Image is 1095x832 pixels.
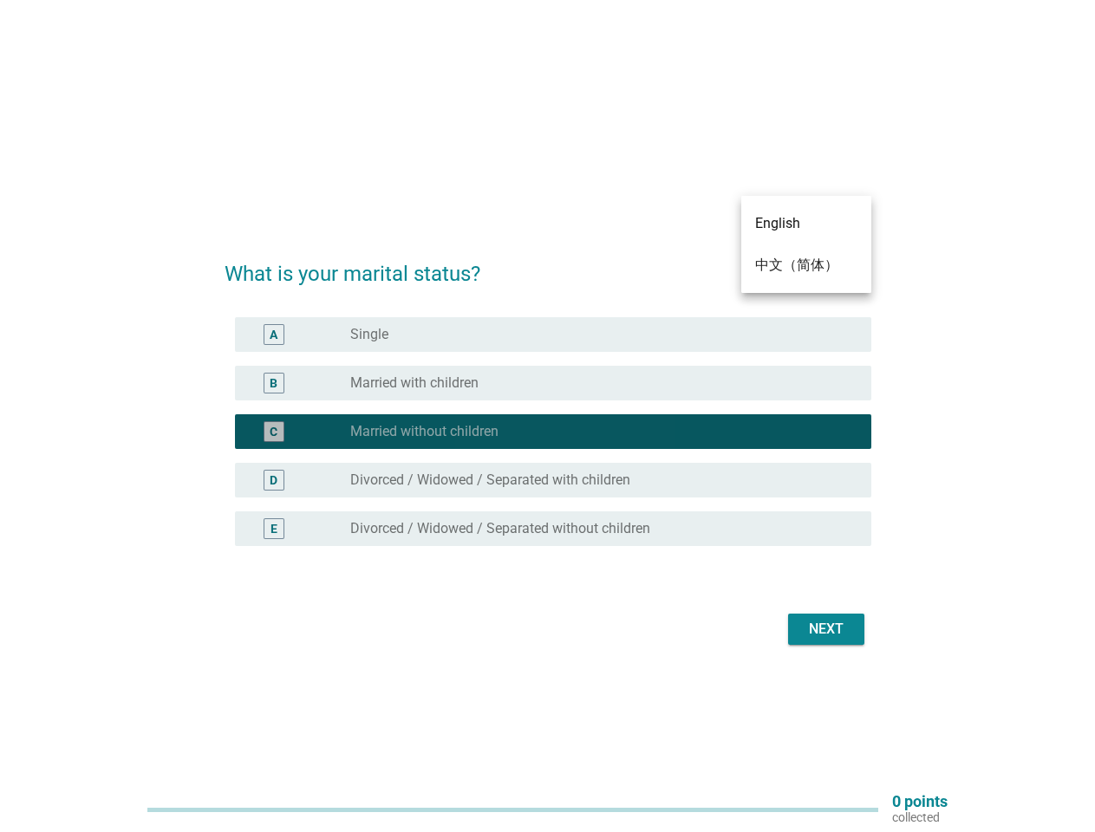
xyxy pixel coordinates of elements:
div: A [270,326,277,344]
i: arrow_drop_down [851,199,871,220]
label: Divorced / Widowed / Separated without children [350,520,650,537]
div: Next [802,619,851,640]
label: Married without children [350,423,499,440]
div: C [270,423,277,441]
div: D [270,471,277,490]
p: collected [892,809,948,825]
div: English [741,202,786,218]
label: Divorced / Widowed / Separated with children [350,471,630,489]
h2: What is your marital status? [225,241,871,289]
div: E [270,520,277,538]
div: B [270,374,277,393]
button: Next [788,614,864,645]
label: Married with children [350,374,479,392]
p: 0 points [892,794,948,809]
label: Single [350,326,388,343]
